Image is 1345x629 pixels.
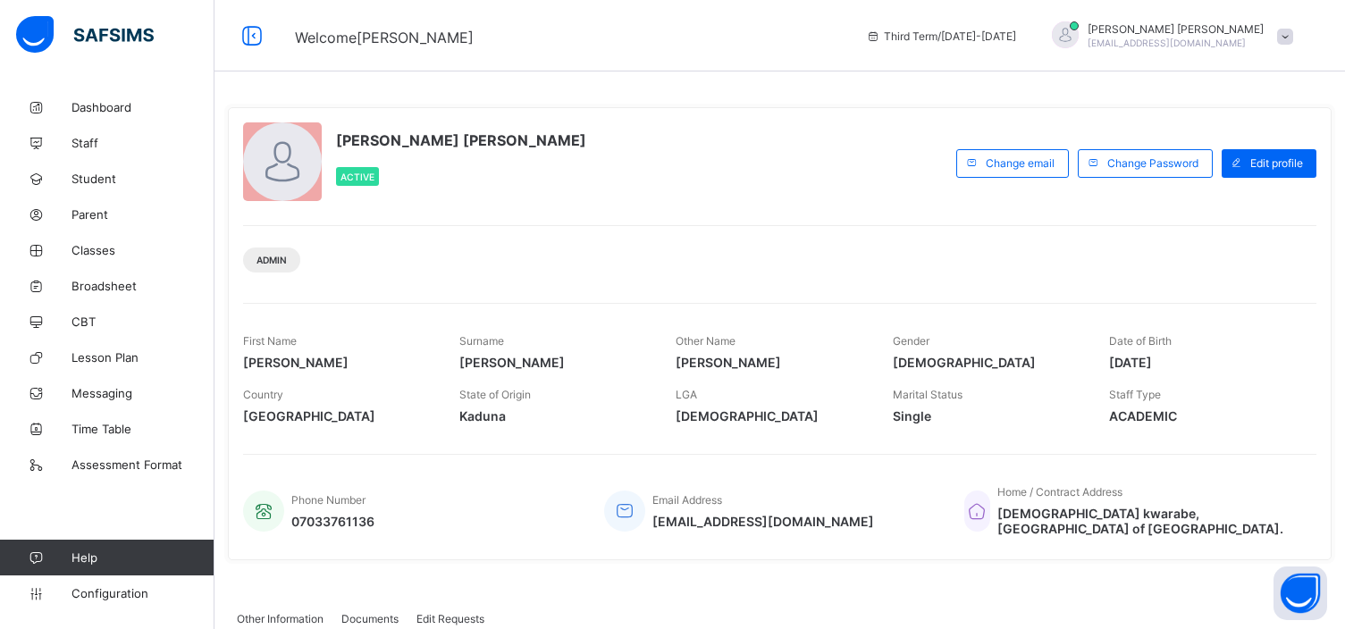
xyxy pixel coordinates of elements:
span: Dashboard [71,100,214,114]
span: Active [340,172,374,182]
span: Change email [986,156,1055,170]
span: Welcome [PERSON_NAME] [295,29,474,46]
span: Student [71,172,214,186]
span: CBT [71,314,214,329]
span: Staff [71,136,214,150]
span: Documents [341,612,399,625]
span: Messaging [71,386,214,400]
span: [DEMOGRAPHIC_DATA] [893,355,1082,370]
span: [DATE] [1109,355,1299,370]
span: Edit Requests [416,612,484,625]
span: Change Password [1107,156,1198,170]
span: Staff Type [1109,388,1161,401]
span: [DEMOGRAPHIC_DATA] kwarabe, [GEOGRAPHIC_DATA] of [GEOGRAPHIC_DATA]. [997,506,1299,536]
span: Email Address [652,493,722,507]
span: Classes [71,243,214,257]
img: safsims [16,16,154,54]
span: Edit profile [1250,156,1303,170]
span: LGA [676,388,697,401]
span: Broadsheet [71,279,214,293]
span: [PERSON_NAME] [PERSON_NAME] [336,131,586,149]
span: [PERSON_NAME] [PERSON_NAME] [1088,22,1264,36]
span: [GEOGRAPHIC_DATA] [243,408,433,424]
span: [PERSON_NAME] [243,355,433,370]
span: ACADEMIC [1109,408,1299,424]
span: Time Table [71,422,214,436]
span: Phone Number [291,493,366,507]
span: Assessment Format [71,457,214,472]
span: Kaduna [459,408,649,424]
span: [PERSON_NAME] [676,355,865,370]
span: State of Origin [459,388,531,401]
span: First Name [243,334,297,348]
span: Admin [256,255,287,265]
span: 07033761136 [291,514,374,529]
span: Lesson Plan [71,350,214,365]
span: Country [243,388,283,401]
span: Marital Status [893,388,963,401]
span: Help [71,550,214,565]
span: Home / Contract Address [997,485,1122,499]
span: Configuration [71,586,214,600]
div: FrancisVICTOR [1034,21,1302,51]
span: Other Name [676,334,736,348]
span: [DEMOGRAPHIC_DATA] [676,408,865,424]
span: Single [893,408,1082,424]
span: Parent [71,207,214,222]
span: [EMAIL_ADDRESS][DOMAIN_NAME] [652,514,874,529]
span: session/term information [866,29,1016,43]
span: Gender [893,334,929,348]
span: [EMAIL_ADDRESS][DOMAIN_NAME] [1088,38,1246,48]
span: Other Information [237,612,324,625]
button: Open asap [1274,566,1327,620]
span: Surname [459,334,504,348]
span: Date of Birth [1109,334,1172,348]
span: [PERSON_NAME] [459,355,649,370]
